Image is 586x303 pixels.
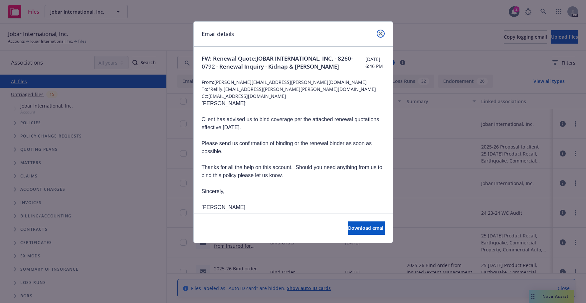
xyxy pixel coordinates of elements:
button: Download email [348,221,385,235]
p: Client has advised us to bind coverage per the attached renewal quotations effective [DATE]. [202,116,385,132]
span: [DATE] 6:46 PM [365,56,385,70]
h1: Email details [202,30,234,38]
span: To: "Reilly,[EMAIL_ADDRESS][PERSON_NAME][PERSON_NAME][DOMAIN_NAME] [202,86,385,93]
p: Thanks for all the help on this account. Should you need anything from us to bind this policy ple... [202,163,385,179]
a: close [377,30,385,38]
span: From: [PERSON_NAME][EMAIL_ADDRESS][PERSON_NAME][DOMAIN_NAME] [202,79,385,86]
p: Sincerely, [202,187,385,195]
span: Download email [348,225,385,231]
span: FW: Renewal Quote:JOBAR INTERNATIONAL, INC. - 8260-0792 - Renewal Inquiry - Kidnap & [PERSON_NAME] [202,55,365,71]
span: Cc: [EMAIL_ADDRESS][DOMAIN_NAME] [202,93,385,100]
p: [PERSON_NAME] [202,203,385,211]
p: [PERSON_NAME]: [202,100,385,108]
p: Please send us confirmation of binding or the renewal binder as soon as possible. [202,140,385,155]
